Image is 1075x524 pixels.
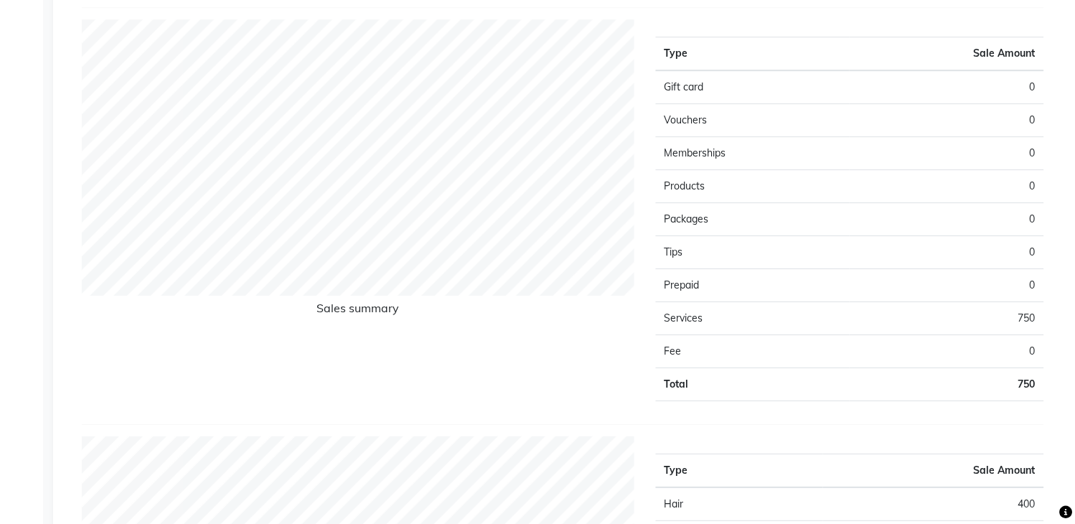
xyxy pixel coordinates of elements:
th: Sale Amount [850,37,1044,71]
td: 0 [850,137,1044,170]
td: 750 [850,368,1044,401]
td: Tips [656,236,850,269]
td: 750 [850,302,1044,335]
td: 0 [850,269,1044,302]
td: Memberships [656,137,850,170]
td: Hair [656,487,823,521]
td: 0 [850,104,1044,137]
th: Type [656,454,823,488]
td: Services [656,302,850,335]
th: Sale Amount [823,454,1045,488]
td: 0 [850,170,1044,203]
td: 0 [850,203,1044,236]
td: Products [656,170,850,203]
td: Fee [656,335,850,368]
td: 400 [823,487,1045,521]
th: Type [656,37,850,71]
td: Prepaid [656,269,850,302]
td: Gift card [656,70,850,104]
td: Packages [656,203,850,236]
td: Total [656,368,850,401]
td: 0 [850,70,1044,104]
td: 0 [850,335,1044,368]
h6: Sales summary [82,301,634,321]
td: Vouchers [656,104,850,137]
td: 0 [850,236,1044,269]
